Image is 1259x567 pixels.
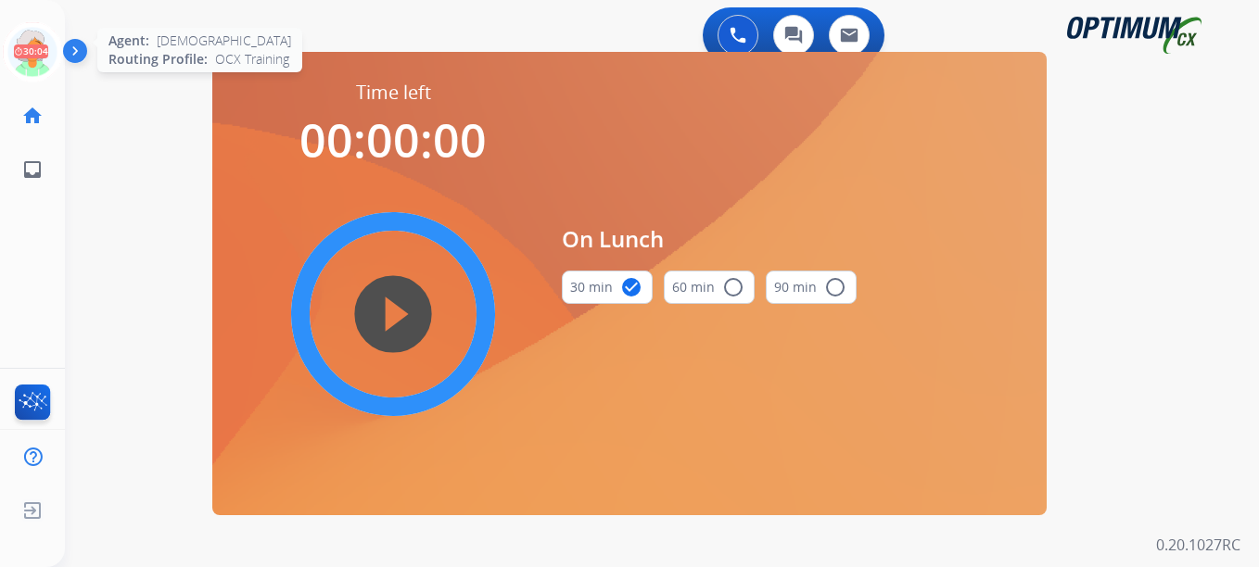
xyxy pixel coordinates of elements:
span: [DEMOGRAPHIC_DATA] [157,31,291,50]
span: On Lunch [562,222,857,256]
span: Time left [356,80,431,106]
mat-icon: play_circle_filled [382,303,404,325]
mat-icon: home [21,105,44,127]
span: Agent: [108,31,149,50]
button: 60 min [664,271,755,304]
span: Routing Profile: [108,50,208,69]
mat-icon: radio_button_unchecked [824,276,846,298]
button: 90 min [766,271,857,304]
p: 0.20.1027RC [1156,534,1240,556]
span: 00:00:00 [299,108,487,171]
span: OCX Training [215,50,289,69]
mat-icon: radio_button_unchecked [722,276,744,298]
button: 30 min [562,271,653,304]
mat-icon: check_circle [620,276,642,298]
mat-icon: inbox [21,158,44,181]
